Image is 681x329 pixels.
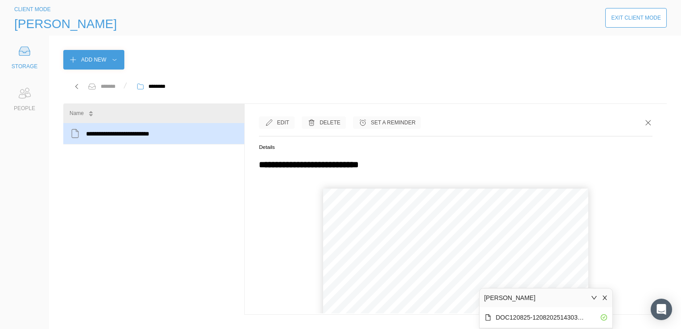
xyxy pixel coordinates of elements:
[651,299,672,320] div: Open Intercom Messenger
[302,116,346,129] button: Delete
[259,143,652,151] h5: Details
[611,13,661,22] div: Exit Client Mode
[14,17,117,31] span: [PERSON_NAME]
[70,109,84,118] div: Name
[14,6,51,12] span: CLIENT MODE
[81,55,107,64] div: Add New
[353,116,421,129] button: Set a Reminder
[601,314,607,321] span: check-circle
[602,295,608,301] span: close
[12,62,37,71] div: STORAGE
[605,8,667,28] button: Exit Client Mode
[320,118,340,127] div: Delete
[591,295,597,301] span: down
[485,314,491,321] span: file
[496,313,585,322] div: DOC120825-12082025143036.pdf
[277,118,289,127] div: Edit
[259,116,295,129] button: Edit
[371,118,415,127] div: Set a Reminder
[14,104,35,113] div: PEOPLE
[63,50,124,70] button: Add New
[484,293,535,303] div: [PERSON_NAME]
